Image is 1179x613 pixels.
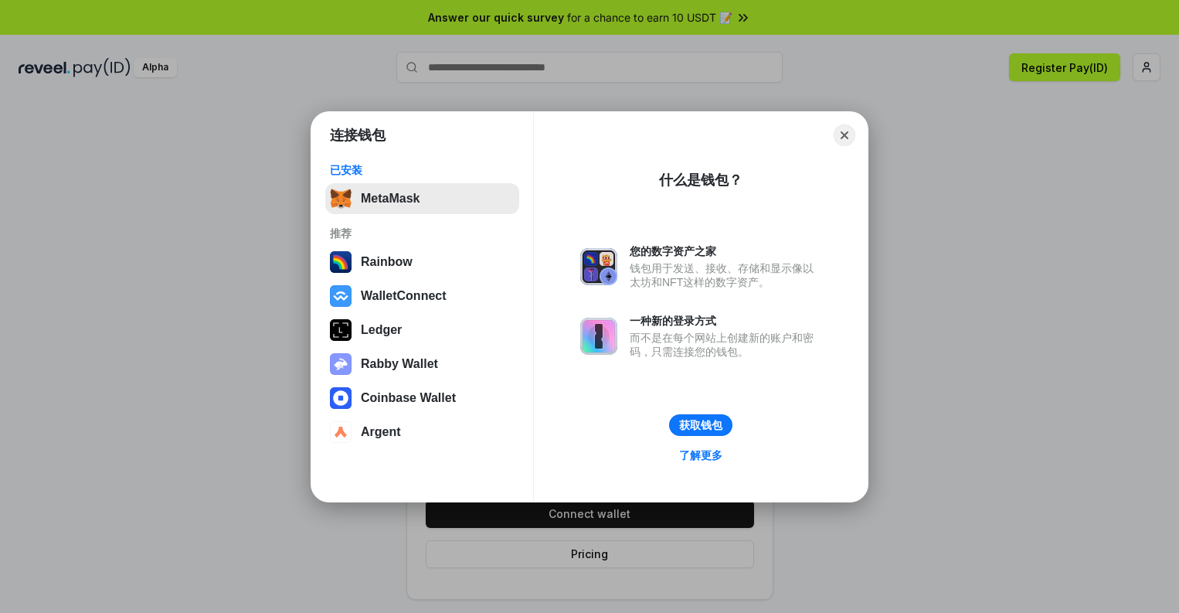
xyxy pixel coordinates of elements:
div: Rabby Wallet [361,357,438,371]
img: svg+xml,%3Csvg%20width%3D%2228%22%20height%3D%2228%22%20viewBox%3D%220%200%2028%2028%22%20fill%3D... [330,285,352,307]
div: Rainbow [361,255,413,269]
h1: 连接钱包 [330,126,386,145]
div: 推荐 [330,226,515,240]
img: svg+xml,%3Csvg%20xmlns%3D%22http%3A%2F%2Fwww.w3.org%2F2000%2Fsvg%22%20fill%3D%22none%22%20viewBox... [580,318,617,355]
div: 一种新的登录方式 [630,314,821,328]
div: WalletConnect [361,289,447,303]
div: MetaMask [361,192,420,206]
img: svg+xml,%3Csvg%20fill%3D%22none%22%20height%3D%2233%22%20viewBox%3D%220%200%2035%2033%22%20width%... [330,188,352,209]
button: MetaMask [325,183,519,214]
button: Rabby Wallet [325,349,519,380]
img: svg+xml,%3Csvg%20width%3D%2228%22%20height%3D%2228%22%20viewBox%3D%220%200%2028%2028%22%20fill%3D... [330,421,352,443]
div: Coinbase Wallet [361,391,456,405]
div: Argent [361,425,401,439]
img: svg+xml,%3Csvg%20xmlns%3D%22http%3A%2F%2Fwww.w3.org%2F2000%2Fsvg%22%20fill%3D%22none%22%20viewBox... [330,353,352,375]
img: svg+xml,%3Csvg%20width%3D%2228%22%20height%3D%2228%22%20viewBox%3D%220%200%2028%2028%22%20fill%3D... [330,387,352,409]
div: 了解更多 [679,448,722,462]
div: 而不是在每个网站上创建新的账户和密码，只需连接您的钱包。 [630,331,821,359]
button: Coinbase Wallet [325,383,519,414]
button: 获取钱包 [669,414,732,436]
button: Close [834,124,855,146]
button: Argent [325,417,519,448]
img: svg+xml,%3Csvg%20width%3D%22120%22%20height%3D%22120%22%20viewBox%3D%220%200%20120%20120%22%20fil... [330,251,352,273]
div: 获取钱包 [679,418,722,432]
img: svg+xml,%3Csvg%20xmlns%3D%22http%3A%2F%2Fwww.w3.org%2F2000%2Fsvg%22%20fill%3D%22none%22%20viewBox... [580,248,617,285]
a: 了解更多 [670,445,732,465]
div: 什么是钱包？ [659,171,742,189]
div: 已安装 [330,163,515,177]
button: WalletConnect [325,281,519,312]
div: Ledger [361,323,402,337]
div: 您的数字资产之家 [630,244,821,258]
button: Ledger [325,315,519,346]
img: svg+xml,%3Csvg%20xmlns%3D%22http%3A%2F%2Fwww.w3.org%2F2000%2Fsvg%22%20width%3D%2228%22%20height%3... [330,319,352,341]
div: 钱包用于发送、接收、存储和显示像以太坊和NFT这样的数字资产。 [630,261,821,289]
button: Rainbow [325,247,519,278]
